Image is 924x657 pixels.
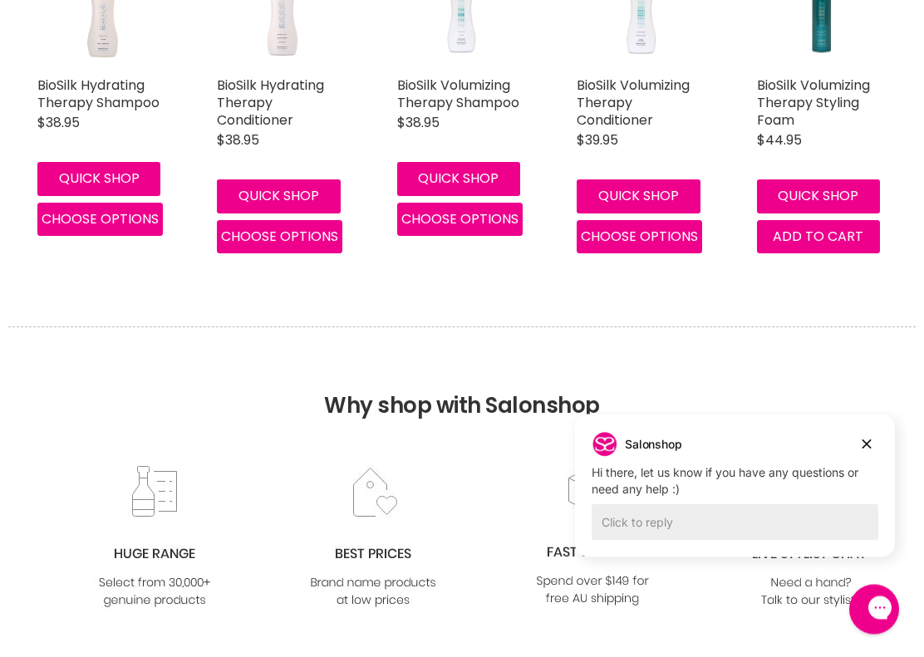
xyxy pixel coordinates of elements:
a: BioSilk Hydrating Therapy Conditioner [217,76,324,130]
span: $44.95 [757,131,802,150]
span: Add to cart [773,228,863,247]
button: Choose options [217,221,342,254]
a: BioSilk Volumizing Therapy Shampoo [397,76,519,113]
button: Add to cart [757,221,880,254]
span: Choose options [221,228,338,247]
button: Choose options [397,203,523,237]
button: Quick shop [217,180,340,213]
button: Quick shop [397,163,520,196]
iframe: Gorgias live chat campaigns [563,412,907,582]
a: BioSilk Volumizing Therapy Styling Foam [757,76,870,130]
span: $38.95 [217,131,259,150]
button: Quick shop [757,180,880,213]
a: BioSilk Hydrating Therapy Shampoo [37,76,160,113]
button: Choose options [37,203,163,237]
img: range2_8cf790d4-220e-469f-917d-a18fed3854b6.jpg [87,466,222,611]
img: prices.jpg [306,466,440,611]
span: $38.95 [397,114,440,133]
span: Choose options [581,228,698,247]
span: Choose options [42,210,159,229]
button: Choose options [577,221,702,254]
span: $39.95 [577,131,618,150]
button: Quick shop [37,163,160,196]
img: fast.jpg [525,464,660,610]
h2: Why shop with Salonshop [8,327,916,444]
iframe: Gorgias live chat messenger [841,579,907,640]
span: $38.95 [37,114,80,133]
button: Quick shop [577,180,700,213]
a: BioSilk Volumizing Therapy Conditioner [577,76,690,130]
span: Choose options [401,210,519,229]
